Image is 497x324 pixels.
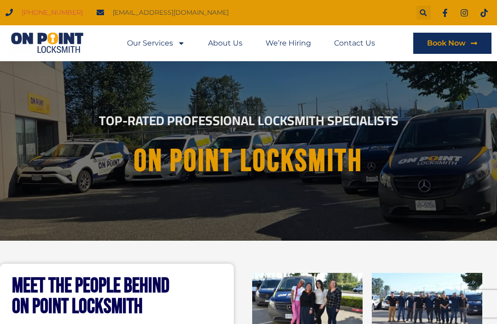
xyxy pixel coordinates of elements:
a: [PHONE_NUMBER] [22,6,83,19]
a: Book Now [413,33,491,54]
div: Search [416,6,431,20]
h1: On point Locksmith [10,144,487,179]
a: Contact Us [334,33,375,54]
nav: Menu [127,33,375,54]
a: Our Services [127,33,185,54]
span: Book Now [427,40,466,47]
span: [EMAIL_ADDRESS][DOMAIN_NAME] [110,6,229,19]
h2: Top-Rated Professional Locksmith Specialists [2,114,495,127]
h2: Meet the People Behind On Point Locksmith [12,276,222,317]
a: We’re Hiring [266,33,311,54]
a: About Us [208,33,243,54]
